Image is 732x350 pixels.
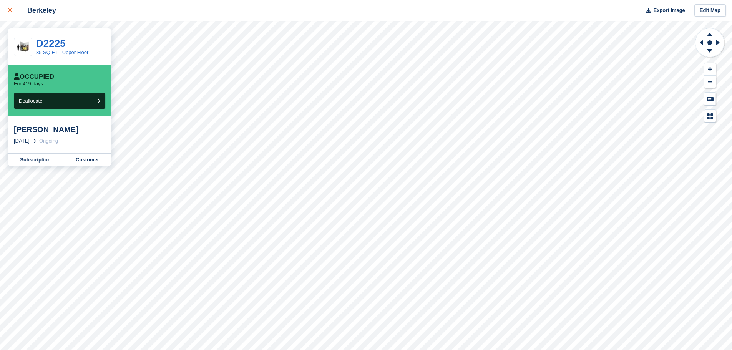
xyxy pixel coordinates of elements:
[14,137,30,145] div: [DATE]
[8,154,63,166] a: Subscription
[694,4,726,17] a: Edit Map
[704,93,716,105] button: Keyboard Shortcuts
[653,7,685,14] span: Export Image
[14,40,32,54] img: 35-sqft-unit.jpg
[14,73,54,81] div: Occupied
[19,98,42,104] span: Deallocate
[704,63,716,76] button: Zoom In
[39,137,58,145] div: Ongoing
[36,50,88,55] a: 35 SQ FT - Upper Floor
[14,93,105,109] button: Deallocate
[704,76,716,88] button: Zoom Out
[32,139,36,143] img: arrow-right-light-icn-cde0832a797a2874e46488d9cf13f60e5c3a73dbe684e267c42b8395dfbc2abf.svg
[641,4,685,17] button: Export Image
[63,154,111,166] a: Customer
[704,110,716,123] button: Map Legend
[14,81,43,87] p: For 419 days
[36,38,66,49] a: D2225
[20,6,56,15] div: Berkeley
[14,125,105,134] div: [PERSON_NAME]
